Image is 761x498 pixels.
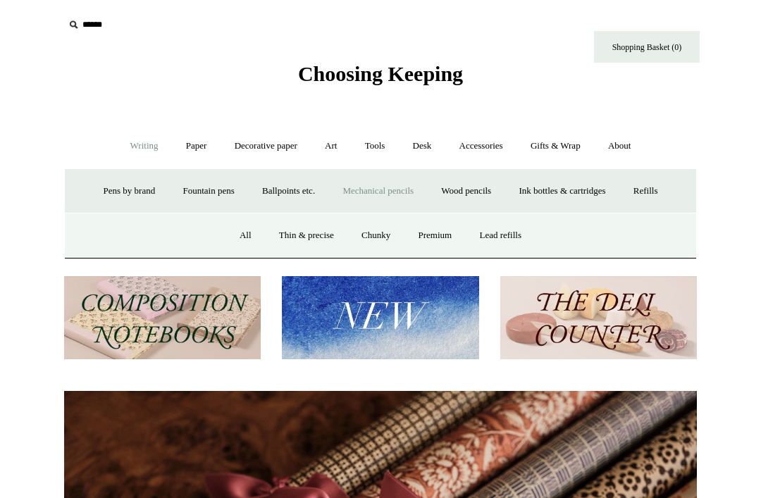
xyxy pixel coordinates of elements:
a: Pens by brand [91,173,168,210]
a: Lead refills [466,217,534,254]
a: Tools [352,127,398,165]
a: Paper [173,127,220,165]
a: Gifts & Wrap [518,127,593,165]
a: Writing [118,127,171,165]
a: Art [312,127,349,165]
a: Accessories [447,127,516,165]
a: Ink bottles & cartridges [506,173,618,210]
a: All [227,217,264,254]
a: Desk [400,127,445,165]
a: Choosing Keeping [298,73,463,83]
a: Chunky [349,217,403,254]
a: Wood pencils [428,173,504,210]
a: Mechanical pencils [330,173,426,210]
a: About [595,127,644,165]
a: Premium [406,217,465,254]
a: Decorative paper [222,127,310,165]
a: Refills [621,173,671,210]
span: Choosing Keeping [298,62,463,85]
a: Fountain pens [170,173,247,210]
img: The Deli Counter [500,276,697,360]
a: Ballpoints etc. [249,173,328,210]
a: Thin & precise [266,217,347,254]
img: 202302 Composition ledgers.jpg__PID:69722ee6-fa44-49dd-a067-31375e5d54ec [64,276,261,360]
img: New.jpg__PID:f73bdf93-380a-4a35-bcfe-7823039498e1 [282,276,478,360]
a: Shopping Basket (0) [594,31,700,63]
